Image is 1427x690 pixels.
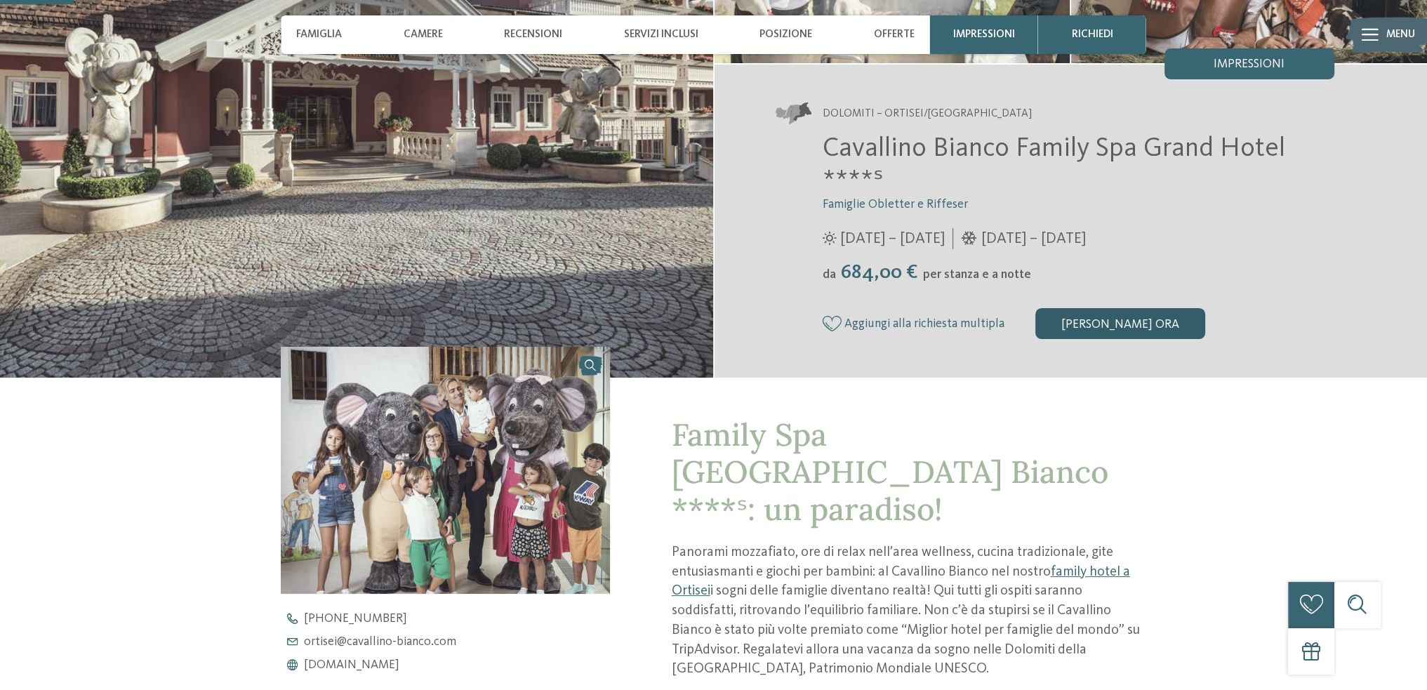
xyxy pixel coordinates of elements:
[961,232,977,246] i: Orari d'apertura inverno
[1071,28,1113,41] span: richiedi
[672,543,1146,679] p: Panorami mozzafiato, ore di relax nell’area wellness, cucina tradizionale, gite entusiasmanti e g...
[823,199,968,211] span: Famiglie Obletter e Riffeser
[823,232,837,246] i: Orari d'apertura estate
[281,613,636,625] a: [PHONE_NUMBER]
[953,28,1015,41] span: Impressioni
[404,28,443,41] span: Camere
[840,228,945,250] span: [DATE] – [DATE]
[281,659,636,672] a: [DOMAIN_NAME]
[1214,58,1285,71] span: Impressioni
[1035,308,1205,339] div: [PERSON_NAME] ora
[823,135,1285,194] span: Cavallino Bianco Family Spa Grand Hotel ****ˢ
[281,347,609,593] img: Nel family hotel a Ortisei i vostri desideri diventeranno realtà
[296,28,342,41] span: Famiglia
[837,263,922,283] span: 684,00 €
[281,636,636,649] a: ortisei@cavallino-bianco.com
[823,107,1032,122] span: Dolomiti – Ortisei/[GEOGRAPHIC_DATA]
[759,28,812,41] span: Posizione
[923,269,1031,281] span: per stanza e a notte
[823,269,836,281] span: da
[981,228,1086,250] span: [DATE] – [DATE]
[304,659,399,672] span: [DOMAIN_NAME]
[304,636,456,649] span: ortisei@ cavallino-bianco. com
[624,28,698,41] span: Servizi inclusi
[672,415,1108,529] span: Family Spa [GEOGRAPHIC_DATA] Bianco ****ˢ: un paradiso!
[304,613,407,625] span: [PHONE_NUMBER]
[844,317,1004,331] span: Aggiungi alla richiesta multipla
[504,28,562,41] span: Recensioni
[874,28,915,41] span: Offerte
